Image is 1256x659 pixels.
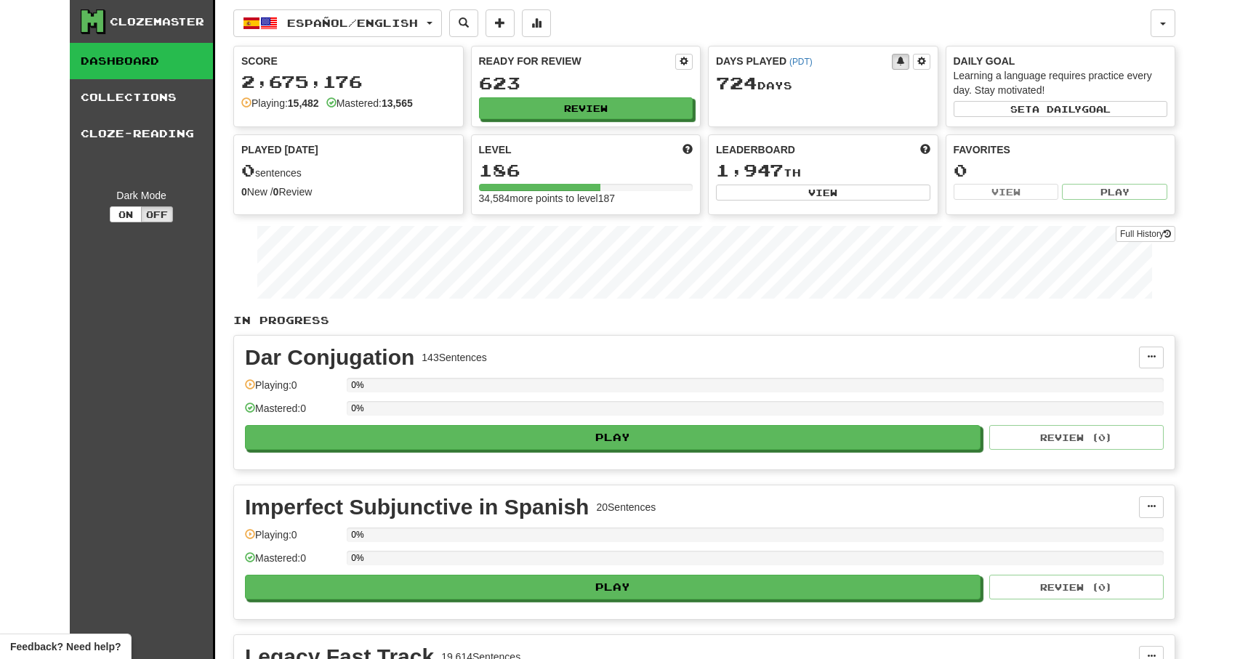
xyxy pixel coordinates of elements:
[241,160,255,180] span: 0
[449,9,478,37] button: Search sentences
[287,17,418,29] span: Español / English
[1032,104,1082,114] span: a daily
[241,161,456,180] div: sentences
[10,639,121,654] span: Open feedback widget
[716,74,930,93] div: Day s
[110,206,142,222] button: On
[241,73,456,91] div: 2,675,176
[245,496,589,518] div: Imperfect Subjunctive in Spanish
[110,15,204,29] div: Clozemaster
[920,142,930,157] span: This week in points, UTC
[241,54,456,68] div: Score
[954,68,1168,97] div: Learning a language requires practice every day. Stay motivated!
[70,79,213,116] a: Collections
[326,96,413,110] div: Mastered:
[716,142,795,157] span: Leaderboard
[479,74,693,92] div: 623
[716,185,930,201] button: View
[245,551,339,575] div: Mastered: 0
[479,191,693,206] div: 34,584 more points to level 187
[1116,226,1175,242] a: Full History
[522,9,551,37] button: More stats
[954,54,1168,68] div: Daily Goal
[989,425,1164,450] button: Review (0)
[596,500,656,514] div: 20 Sentences
[70,43,213,79] a: Dashboard
[70,116,213,152] a: Cloze-Reading
[245,401,339,425] div: Mastered: 0
[245,378,339,402] div: Playing: 0
[716,73,757,93] span: 724
[241,185,456,199] div: New / Review
[716,160,784,180] span: 1,947
[233,9,442,37] button: Español/English
[954,161,1168,179] div: 0
[241,186,247,198] strong: 0
[245,347,414,368] div: Dar Conjugation
[382,97,413,109] strong: 13,565
[954,142,1168,157] div: Favorites
[954,101,1168,117] button: Seta dailygoal
[716,161,930,180] div: th
[479,142,512,157] span: Level
[422,350,487,365] div: 143 Sentences
[241,142,318,157] span: Played [DATE]
[989,575,1164,599] button: Review (0)
[479,161,693,179] div: 186
[141,206,173,222] button: Off
[716,54,892,68] div: Days Played
[81,188,202,203] div: Dark Mode
[683,142,693,157] span: Score more points to level up
[245,575,981,599] button: Play
[486,9,515,37] button: Add sentence to collection
[273,186,279,198] strong: 0
[245,527,339,551] div: Playing: 0
[245,425,981,450] button: Play
[233,313,1175,328] p: In Progress
[1062,184,1167,200] button: Play
[479,54,676,68] div: Ready for Review
[789,57,813,67] a: (PDT)
[241,96,319,110] div: Playing:
[288,97,319,109] strong: 15,482
[479,97,693,119] button: Review
[954,184,1059,200] button: View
